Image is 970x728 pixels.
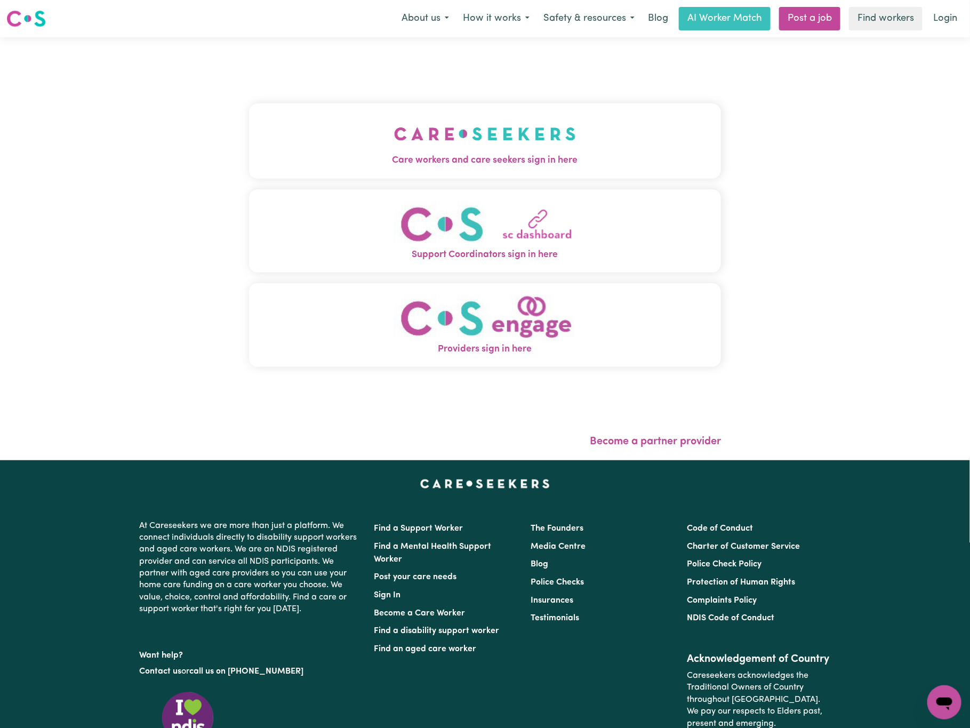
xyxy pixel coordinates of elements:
button: Care workers and care seekers sign in here [249,103,722,178]
a: Contact us [140,667,182,676]
a: Find a Support Worker [374,524,463,533]
a: Testimonials [531,614,579,622]
h2: Acknowledgement of Country [687,653,830,666]
a: Become a Care Worker [374,609,466,618]
a: NDIS Code of Conduct [687,614,774,622]
a: Protection of Human Rights [687,578,795,587]
span: Care workers and care seekers sign in here [249,154,722,167]
a: AI Worker Match [679,7,771,30]
p: At Careseekers we are more than just a platform. We connect individuals directly to disability su... [140,516,362,620]
a: The Founders [531,524,583,533]
span: Providers sign in here [249,342,722,356]
a: Police Check Policy [687,560,761,569]
a: Complaints Policy [687,596,757,605]
a: Post your care needs [374,573,457,581]
a: Insurances [531,596,573,605]
a: Code of Conduct [687,524,753,533]
a: Sign In [374,591,401,599]
a: Charter of Customer Service [687,542,800,551]
a: Become a partner provider [590,436,721,447]
button: Providers sign in here [249,283,722,367]
button: Support Coordinators sign in here [249,189,722,273]
a: Blog [642,7,675,30]
img: Careseekers logo [6,9,46,28]
a: call us on [PHONE_NUMBER] [190,667,304,676]
span: Support Coordinators sign in here [249,248,722,262]
p: Want help? [140,645,362,661]
a: Careseekers logo [6,6,46,31]
a: Find a Mental Health Support Worker [374,542,492,564]
button: How it works [456,7,536,30]
a: Find workers [849,7,923,30]
a: Media Centre [531,542,586,551]
button: About us [395,7,456,30]
a: Blog [531,560,548,569]
button: Safety & resources [536,7,642,30]
iframe: Button to launch messaging window [927,685,961,719]
p: or [140,661,362,682]
a: Police Checks [531,578,584,587]
a: Login [927,7,964,30]
a: Careseekers home page [420,479,550,488]
a: Find a disability support worker [374,627,500,635]
a: Post a job [779,7,840,30]
a: Find an aged care worker [374,645,477,653]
